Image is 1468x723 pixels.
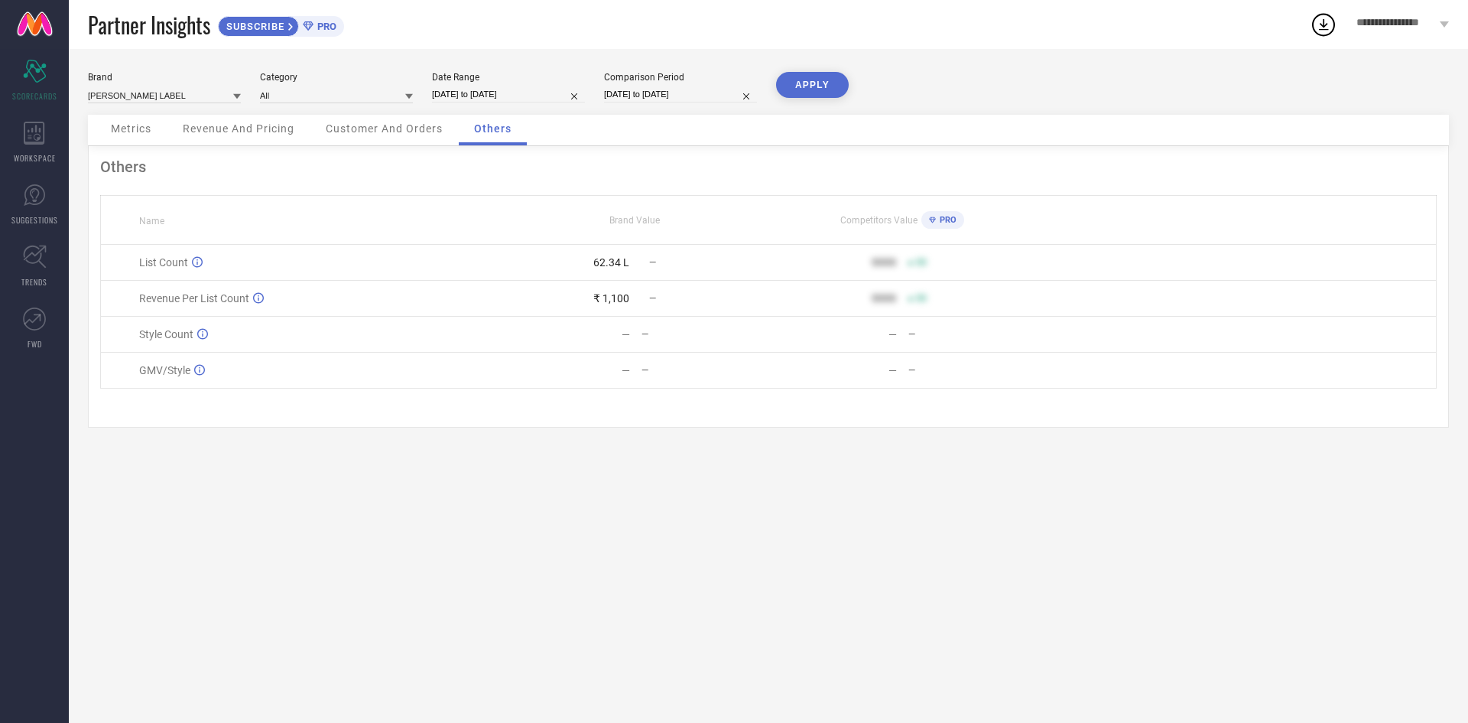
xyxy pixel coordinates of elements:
[28,338,42,350] span: FWD
[593,256,629,269] div: 62.34 L
[139,364,190,376] span: GMV/Style
[111,122,151,135] span: Metrics
[14,152,56,164] span: WORKSPACE
[840,215,917,226] span: Competitors Value
[872,292,896,305] div: 9999
[219,21,288,32] span: SUBSCRIBE
[649,257,656,268] span: —
[622,328,630,340] div: —
[649,293,656,304] span: —
[593,292,629,305] div: ₹ 1,100
[622,364,630,376] div: —
[11,214,58,226] span: SUGGESTIONS
[641,365,768,376] div: —
[88,72,241,83] div: Brand
[313,21,336,32] span: PRO
[21,276,47,288] span: TRENDS
[604,86,757,103] input: Select comparison period
[916,257,927,268] span: 50
[872,256,896,269] div: 9999
[139,256,188,269] span: List Count
[326,122,443,135] span: Customer And Orders
[609,215,660,226] span: Brand Value
[432,72,585,83] div: Date Range
[776,72,849,98] button: APPLY
[888,364,897,376] div: —
[604,72,757,83] div: Comparison Period
[183,122,294,135] span: Revenue And Pricing
[218,12,344,37] a: SUBSCRIBEPRO
[139,328,193,340] span: Style Count
[641,329,768,340] div: —
[888,328,897,340] div: —
[474,122,512,135] span: Others
[908,365,1034,376] div: —
[88,9,210,41] span: Partner Insights
[139,216,164,226] span: Name
[139,292,249,305] span: Revenue Per List Count
[916,293,927,304] span: 50
[432,86,585,103] input: Select date range
[908,329,1034,340] div: —
[936,215,956,225] span: PRO
[100,158,1437,176] div: Others
[1310,11,1337,38] div: Open download list
[260,72,413,83] div: Category
[12,90,57,102] span: SCORECARDS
